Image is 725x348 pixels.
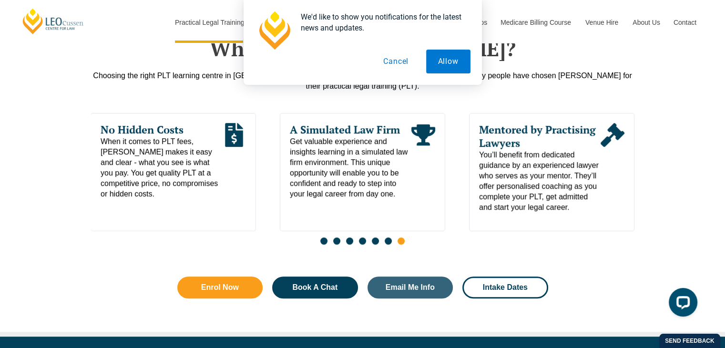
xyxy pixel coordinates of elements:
span: Go to slide 6 [385,237,392,245]
span: Get valuable experience and insights learning in a simulated law firm environment. This unique op... [290,136,411,199]
span: Email Me Info [386,284,435,291]
div: Read More [600,123,624,213]
span: You’ll benefit from dedicated guidance by an experienced lawyer who serves as your mentor. They’l... [479,150,601,213]
span: Intake Dates [483,284,528,291]
div: Read More [222,123,246,199]
a: Email Me Info [368,276,453,298]
span: When it comes to PLT fees, [PERSON_NAME] makes it easy and clear - what you see is what you pay. ... [101,136,222,199]
div: 2 / 7 [469,113,634,231]
span: Go to slide 1 [320,237,327,245]
a: Book A Chat [272,276,358,298]
iframe: LiveChat chat widget [661,284,701,324]
div: 1 / 7 [280,113,445,231]
span: Book A Chat [292,284,337,291]
img: notification icon [255,11,293,50]
a: Intake Dates [462,276,548,298]
span: No Hidden Costs [101,123,222,136]
span: Enrol Now [201,284,239,291]
button: Cancel [371,50,420,73]
span: Go to slide 2 [333,237,340,245]
a: Enrol Now [177,276,263,298]
span: Go to slide 4 [359,237,366,245]
div: We'd like to show you notifications for the latest news and updates. [293,11,470,33]
div: Slides [91,113,634,250]
span: Mentored by Practising Lawyers [479,123,601,150]
span: Go to slide 7 [398,237,405,245]
div: 7 / 7 [91,113,256,231]
button: Allow [426,50,470,73]
div: Read More [411,123,435,199]
span: Go to slide 3 [346,237,353,245]
span: A Simulated Law Firm [290,123,411,136]
span: Go to slide 5 [372,237,379,245]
